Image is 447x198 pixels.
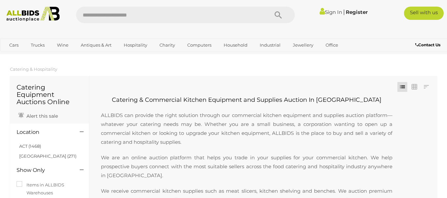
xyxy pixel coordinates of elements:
[183,40,216,51] a: Computers
[320,9,342,15] a: Sign In
[219,40,252,51] a: Household
[76,40,116,51] a: Antiques & Art
[119,40,152,51] a: Hospitality
[94,97,399,103] h2: Catering & Commercial Kitchen Equipment and Supplies Auction In [GEOGRAPHIC_DATA]
[17,129,70,135] h4: Location
[5,40,23,51] a: Cars
[53,40,73,51] a: Wine
[17,110,60,120] a: Alert this sale
[415,41,442,49] a: Contact Us
[17,167,70,173] h4: Show Only
[346,9,368,15] a: Register
[255,40,285,51] a: Industrial
[19,143,41,149] a: ACT (1468)
[5,51,27,61] a: Sports
[31,51,86,61] a: [GEOGRAPHIC_DATA]
[25,113,58,119] span: Alert this sale
[289,40,318,51] a: Jewellery
[343,8,345,16] span: |
[415,42,440,47] b: Contact Us
[155,40,179,51] a: Charity
[26,40,49,51] a: Trucks
[262,7,295,23] button: Search
[94,104,399,146] p: ALLBIDS can provide the right solution through our commercial kitchen equipment and supplies auct...
[94,153,399,180] p: We are an online auction platform that helps you trade in your supplies for your commercial kitch...
[404,7,444,20] a: Sell with us
[17,84,82,105] h1: Catering Equipment Auctions Online
[321,40,342,51] a: Office
[3,7,63,21] img: Allbids.com.au
[10,66,57,72] a: Catering & Hospitality
[17,181,82,197] label: Items in ALLBIDS Warehouses
[19,153,76,159] a: [GEOGRAPHIC_DATA] (271)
